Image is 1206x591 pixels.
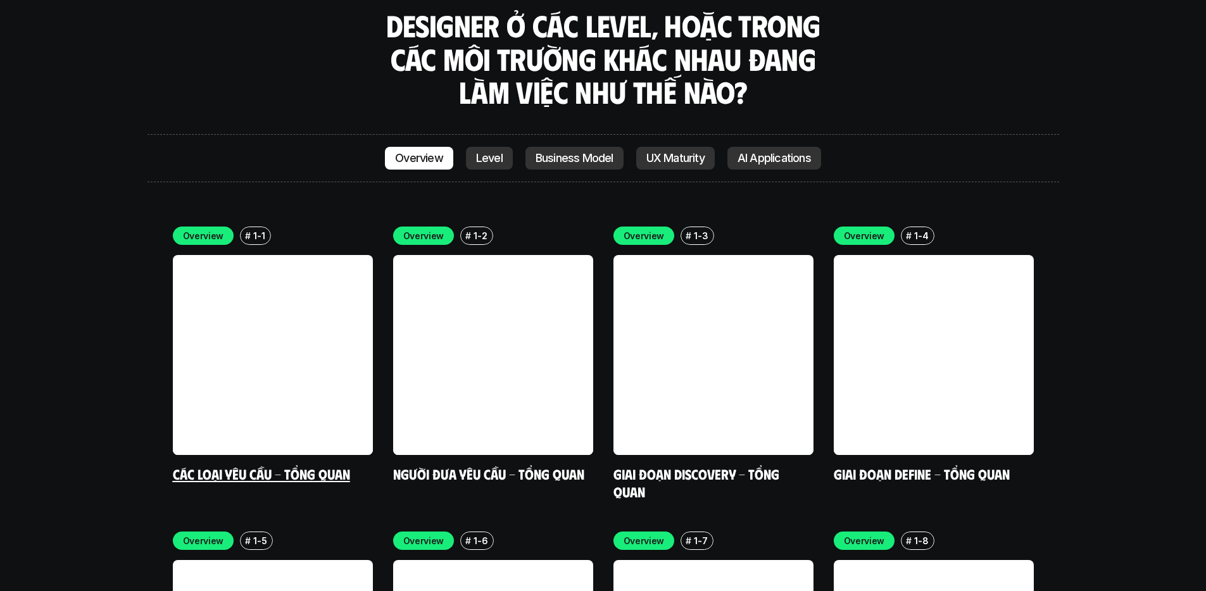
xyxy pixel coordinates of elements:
[636,147,715,170] a: UX Maturity
[403,229,444,242] p: Overview
[914,229,928,242] p: 1-4
[253,229,265,242] p: 1-1
[624,229,665,242] p: Overview
[385,147,453,170] a: Overview
[245,231,251,240] h6: #
[694,534,707,547] p: 1-7
[465,231,471,240] h6: #
[393,465,584,482] a: Người đưa yêu cầu - Tổng quan
[844,229,885,242] p: Overview
[906,536,912,545] h6: #
[173,465,350,482] a: Các loại yêu cầu - Tổng quan
[395,152,443,165] p: Overview
[834,465,1010,482] a: Giai đoạn Define - Tổng quan
[686,231,691,240] h6: #
[914,534,928,547] p: 1-8
[844,534,885,547] p: Overview
[624,534,665,547] p: Overview
[906,231,912,240] h6: #
[474,229,487,242] p: 1-2
[727,147,821,170] a: AI Applications
[686,536,691,545] h6: #
[465,536,471,545] h6: #
[183,534,224,547] p: Overview
[253,534,267,547] p: 1-5
[476,152,503,165] p: Level
[183,229,224,242] p: Overview
[525,147,624,170] a: Business Model
[613,465,782,500] a: Giai đoạn Discovery - Tổng quan
[646,152,705,165] p: UX Maturity
[382,9,825,109] h3: Designer ở các level, hoặc trong các môi trường khác nhau đang làm việc như thế nào?
[245,536,251,545] h6: #
[466,147,513,170] a: Level
[403,534,444,547] p: Overview
[474,534,487,547] p: 1-6
[694,229,708,242] p: 1-3
[536,152,613,165] p: Business Model
[738,152,811,165] p: AI Applications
